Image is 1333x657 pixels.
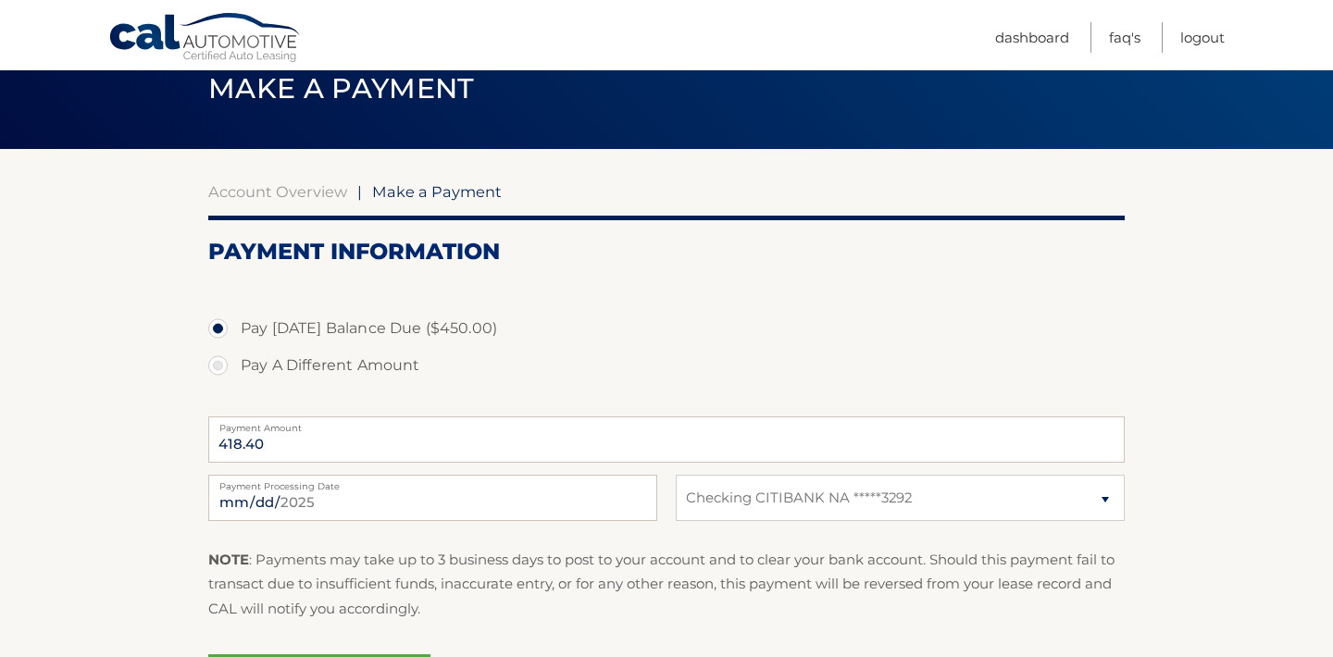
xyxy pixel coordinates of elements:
h2: Payment Information [208,238,1125,266]
label: Payment Amount [208,416,1125,431]
a: Cal Automotive [108,12,303,66]
span: Make a Payment [372,182,502,201]
label: Payment Processing Date [208,475,657,490]
label: Pay [DATE] Balance Due ($450.00) [208,310,1125,347]
input: Payment Date [208,475,657,521]
a: FAQ's [1109,22,1140,53]
span: Make a Payment [208,71,474,105]
strong: NOTE [208,551,249,568]
span: | [357,182,362,201]
a: Logout [1180,22,1225,53]
a: Account Overview [208,182,347,201]
p: : Payments may take up to 3 business days to post to your account and to clear your bank account.... [208,548,1125,621]
input: Payment Amount [208,416,1125,463]
a: Dashboard [995,22,1069,53]
label: Pay A Different Amount [208,347,1125,384]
